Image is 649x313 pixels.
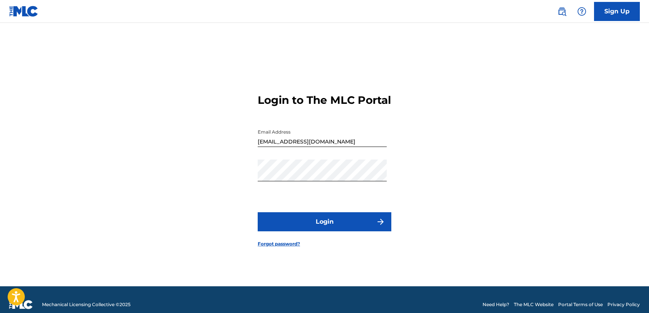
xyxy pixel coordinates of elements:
a: Privacy Policy [607,301,640,308]
h3: Login to The MLC Portal [258,94,391,107]
img: search [557,7,567,16]
img: help [577,7,586,16]
img: MLC Logo [9,6,39,17]
a: Need Help? [483,301,509,308]
button: Login [258,212,391,231]
img: logo [9,300,33,309]
a: The MLC Website [514,301,554,308]
img: f7272a7cc735f4ea7f67.svg [376,217,385,226]
div: Help [574,4,589,19]
a: Forgot password? [258,240,300,247]
span: Mechanical Licensing Collective © 2025 [42,301,131,308]
a: Sign Up [594,2,640,21]
a: Public Search [554,4,570,19]
a: Portal Terms of Use [558,301,603,308]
